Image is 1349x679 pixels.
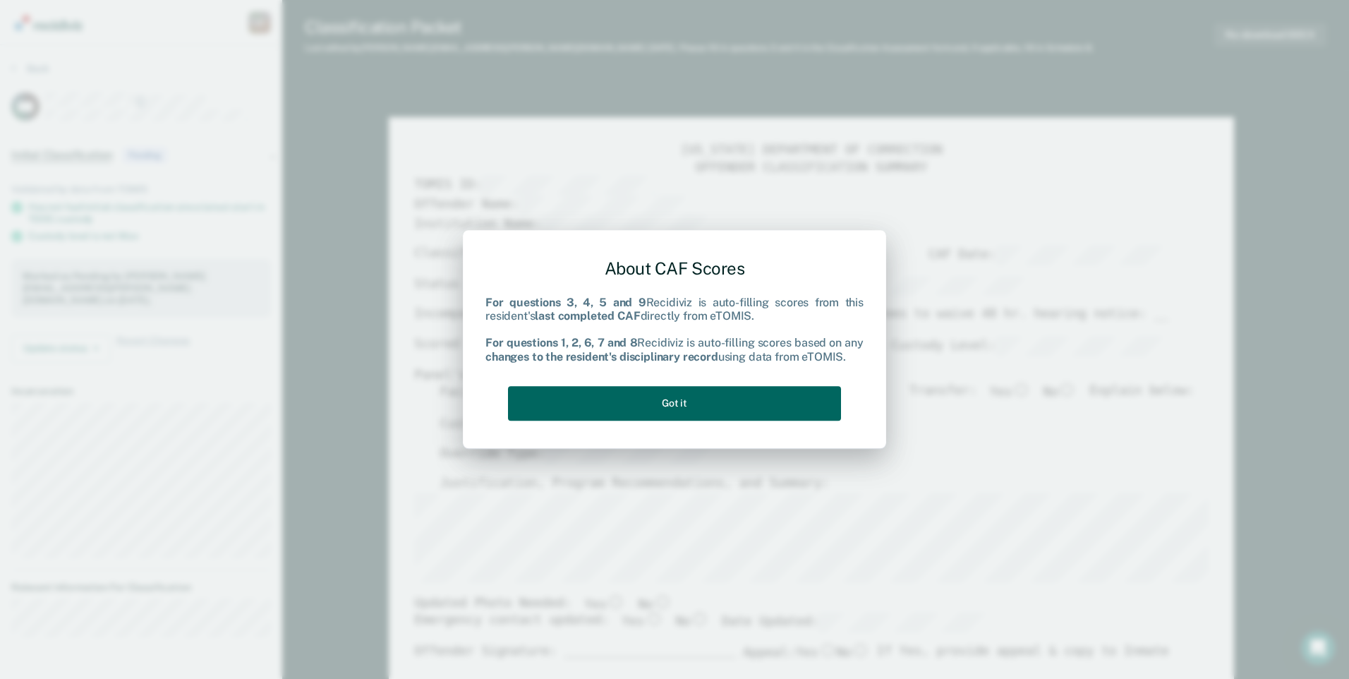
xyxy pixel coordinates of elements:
b: last completed CAF [535,309,640,323]
button: Got it [508,386,841,421]
b: changes to the resident's disciplinary record [485,350,718,363]
b: For questions 3, 4, 5 and 9 [485,296,646,309]
div: Recidiviz is auto-filling scores from this resident's directly from eTOMIS. Recidiviz is auto-fil... [485,296,864,363]
b: For questions 1, 2, 6, 7 and 8 [485,337,637,350]
div: About CAF Scores [485,247,864,290]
